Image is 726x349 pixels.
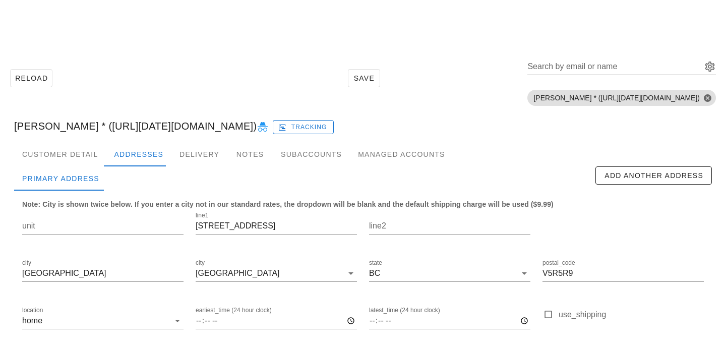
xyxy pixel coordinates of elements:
a: Tracking [273,118,334,134]
div: Addresses [106,142,171,166]
label: latest_time (24 hour clock) [369,307,440,314]
button: Add Another Address [595,166,712,185]
div: Subaccounts [273,142,350,166]
label: line1 [196,212,208,219]
label: postal_code [542,259,575,267]
label: city [196,259,205,267]
span: Save [352,74,376,82]
div: Delivery [171,142,227,166]
label: city [22,259,31,267]
label: location [22,307,43,314]
label: earliest_time (24 hour clock) [196,307,272,314]
div: [PERSON_NAME] * ([URL][DATE][DOMAIN_NAME]) [6,110,720,142]
div: Managed Accounts [350,142,453,166]
span: [PERSON_NAME] * ([URL][DATE][DOMAIN_NAME]) [533,90,710,106]
b: Note: City is shown twice below. If you enter a city not in our standard rates, the dropdown will... [22,200,554,208]
button: Tracking [273,120,334,134]
div: city[GEOGRAPHIC_DATA] [196,265,357,281]
span: Tracking [280,123,327,132]
div: Primary Address [14,166,107,191]
button: Search by email or name appended action [704,61,716,73]
div: [GEOGRAPHIC_DATA] [196,269,280,278]
div: Customer Detail [14,142,106,166]
span: Reload [15,74,48,82]
div: locationhome [22,313,184,329]
label: state [369,259,382,267]
label: use_shipping [559,310,704,320]
div: home [22,316,42,325]
button: Save [348,69,380,87]
div: Notes [227,142,273,166]
div: BC [369,269,380,278]
button: Close [703,93,712,102]
span: Add Another Address [604,171,703,180]
div: stateBC [369,265,530,281]
button: Reload [10,69,52,87]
